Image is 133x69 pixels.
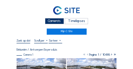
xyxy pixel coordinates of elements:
[89,53,110,56] span: Pagina 1 / 10485
[47,29,87,35] a: Mijn C-Site
[53,6,80,15] img: C-SITE Logo
[17,48,57,51] div: Rinkoniën / Antwerpen Royerssluis
[17,53,33,56] div: Camera 1
[17,5,116,17] a: C-SITE Logo
[17,39,30,42] input: Zoek op datum 󰅀
[45,18,64,24] div: Camera's
[65,18,88,24] div: Timelapses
